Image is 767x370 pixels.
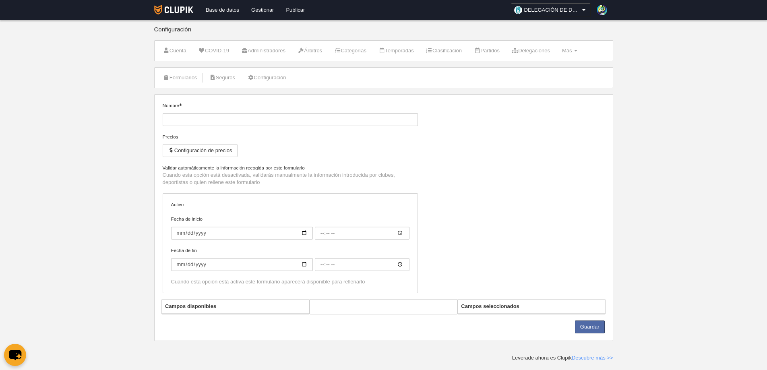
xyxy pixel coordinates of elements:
[514,6,522,14] img: OaW5YbJxXZzo.30x30.jpg
[469,45,504,57] a: Partidos
[162,300,309,314] th: Campos disponibles
[163,102,418,126] label: Nombre
[179,103,182,106] i: Obligatorio
[572,355,613,361] a: Descubre más >>
[159,45,191,57] a: Cuenta
[237,45,290,57] a: Administradores
[524,6,581,14] span: DELEGACIÓN DE DEPORTES AYUNTAMIENTO DE [GEOGRAPHIC_DATA]
[171,215,409,240] label: Fecha de inicio
[163,164,418,172] label: Validar automáticamente la información recogida por este formulario
[171,201,409,208] label: Activo
[4,344,26,366] button: chat-button
[315,258,409,271] input: Fecha de fin
[374,45,418,57] a: Temporadas
[154,5,193,14] img: Clupik
[458,300,605,314] th: Campos seleccionados
[330,45,371,57] a: Categorías
[171,258,313,271] input: Fecha de fin
[163,144,238,157] button: Configuración de precios
[163,113,418,126] input: Nombre
[243,72,290,84] a: Configuración
[575,320,605,333] button: Guardar
[597,5,607,15] img: 78ZWLbJKXIvUIDVCcvBskCy1.30x30.jpg
[293,45,327,57] a: Árbitros
[159,72,202,84] a: Formularios
[171,247,409,271] label: Fecha de fin
[562,48,572,54] span: Más
[315,227,409,240] input: Fecha de inicio
[171,227,313,240] input: Fecha de inicio
[422,45,466,57] a: Clasificación
[154,26,613,40] div: Configuración
[171,278,409,285] div: Cuando esta opción está activa este formulario aparecerá disponible para rellenarlo
[163,172,418,186] p: Cuando esta opción está desactivada, validarás manualmente la información introducida por clubes,...
[163,133,418,141] div: Precios
[511,3,591,17] a: DELEGACIÓN DE DEPORTES AYUNTAMIENTO DE [GEOGRAPHIC_DATA]
[205,72,240,84] a: Seguros
[194,45,234,57] a: COVID-19
[507,45,554,57] a: Delegaciones
[558,45,582,57] a: Más
[512,354,613,362] div: Leverade ahora es Clupik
